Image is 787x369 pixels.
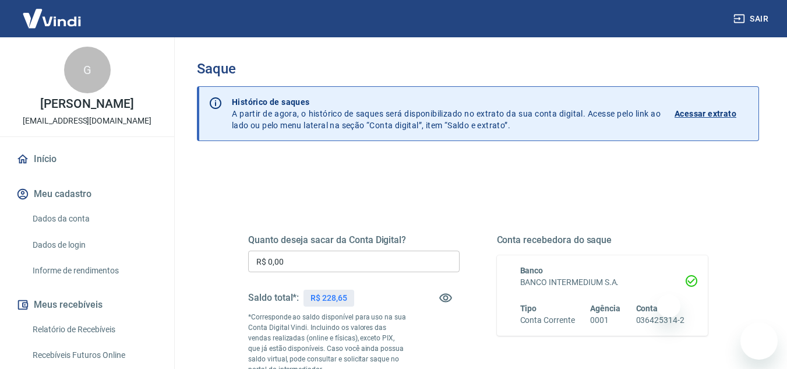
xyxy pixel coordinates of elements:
h3: Saque [197,61,759,77]
h5: Quanto deseja sacar da Conta Digital? [248,234,460,246]
a: Relatório de Recebíveis [28,318,160,342]
h6: Conta Corrente [520,314,575,326]
a: Recebíveis Futuros Online [28,343,160,367]
h5: Saldo total*: [248,292,299,304]
h6: 036425314-2 [636,314,684,326]
p: [PERSON_NAME] [40,98,133,110]
span: Tipo [520,304,537,313]
a: Dados da conta [28,207,160,231]
img: Vindi [14,1,90,36]
a: Dados de login [28,233,160,257]
span: Banco [520,266,544,275]
p: Histórico de saques [232,96,661,108]
button: Sair [731,8,773,30]
iframe: Botão para abrir a janela de mensagens [740,322,778,360]
a: Informe de rendimentos [28,259,160,283]
p: A partir de agora, o histórico de saques será disponibilizado no extrato da sua conta digital. Ac... [232,96,661,131]
a: Acessar extrato [675,96,749,131]
p: [EMAIL_ADDRESS][DOMAIN_NAME] [23,115,151,127]
button: Meus recebíveis [14,292,160,318]
p: Acessar extrato [675,108,736,120]
div: G [64,47,111,93]
h6: 0001 [590,314,620,326]
button: Meu cadastro [14,181,160,207]
span: Agência [590,304,620,313]
span: Conta [636,304,658,313]
h6: BANCO INTERMEDIUM S.A. [520,276,685,289]
h5: Conta recebedora do saque [497,234,708,246]
iframe: Fechar mensagem [657,294,680,318]
p: R$ 228,65 [310,292,347,304]
a: Início [14,146,160,172]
